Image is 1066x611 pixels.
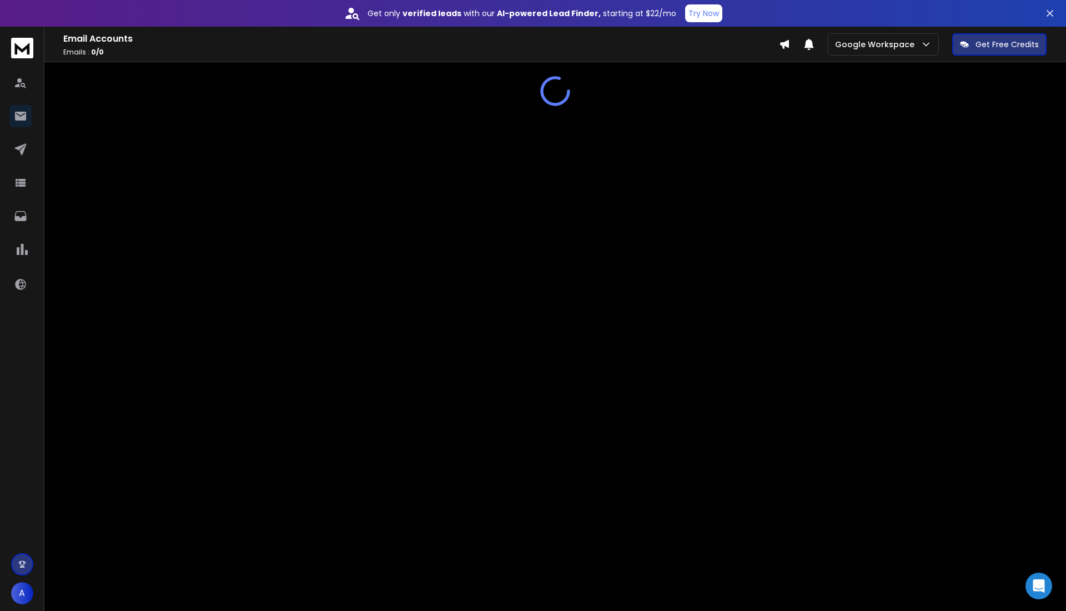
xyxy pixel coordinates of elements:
[688,8,719,19] p: Try Now
[952,33,1047,56] button: Get Free Credits
[403,8,461,19] strong: verified leads
[368,8,676,19] p: Get only with our starting at $22/mo
[685,4,722,22] button: Try Now
[835,39,919,50] p: Google Workspace
[497,8,601,19] strong: AI-powered Lead Finder,
[63,48,779,57] p: Emails :
[11,582,33,604] button: A
[11,38,33,58] img: logo
[976,39,1039,50] p: Get Free Credits
[1025,573,1052,599] div: Open Intercom Messenger
[63,32,779,46] h1: Email Accounts
[91,47,104,57] span: 0 / 0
